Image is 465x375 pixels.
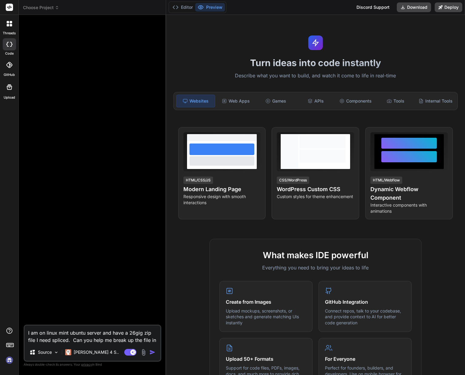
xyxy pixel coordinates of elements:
[140,349,147,356] img: attachment
[216,95,255,107] div: Web Apps
[149,349,156,355] img: icon
[81,363,92,366] span: privacy
[226,298,306,306] h4: Create from Images
[74,349,119,355] p: [PERSON_NAME] 4 S..
[226,355,306,363] h4: Upload 50+ Formats
[397,2,431,12] button: Download
[277,177,309,184] div: CSS/WordPress
[325,298,405,306] h4: GitHub Integration
[38,349,52,355] p: Source
[183,177,213,184] div: HTML/CSS/JS
[277,194,354,200] p: Custom styles for theme enhancement
[25,326,160,344] textarea: I am on linux mint ubuntu server and have a 26gig zip file I need spliced. Can you help me break ...
[4,95,15,100] label: Upload
[325,308,405,326] p: Connect repos, talk to your codebase, and provide context to AI for better code generation
[5,51,14,56] label: code
[170,72,461,80] p: Describe what you want to build, and watch it come to life in real-time
[4,72,15,77] label: GitHub
[226,308,306,326] p: Upload mockups, screenshots, or sketches and generate matching UIs instantly
[353,2,393,12] div: Discord Support
[370,177,402,184] div: HTML/Webflow
[256,95,295,107] div: Games
[170,57,461,68] h1: Turn ideas into code instantly
[176,95,216,107] div: Websites
[416,95,455,107] div: Internal Tools
[54,350,59,355] img: Pick Models
[23,5,59,11] span: Choose Project
[183,185,261,194] h4: Modern Landing Page
[376,95,415,107] div: Tools
[4,355,15,365] img: signin
[219,249,412,262] h2: What makes IDE powerful
[65,349,71,355] img: Claude 4 Sonnet
[170,3,195,12] button: Editor
[336,95,375,107] div: Components
[183,194,261,206] p: Responsive design with smooth interactions
[24,362,161,367] p: Always double-check its answers. Your in Bind
[195,3,225,12] button: Preview
[277,185,354,194] h4: WordPress Custom CSS
[325,355,405,363] h4: For Everyone
[435,2,462,12] button: Deploy
[296,95,335,107] div: APIs
[3,31,16,36] label: threads
[370,185,448,202] h4: Dynamic Webflow Component
[370,202,448,214] p: Interactive components with animations
[219,264,412,271] p: Everything you need to bring your ideas to life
